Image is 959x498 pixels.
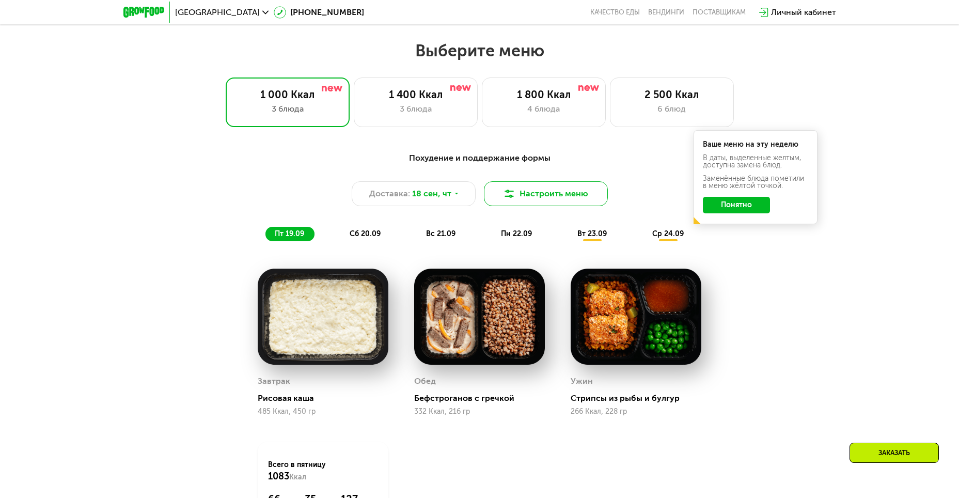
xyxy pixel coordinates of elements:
button: Понятно [703,197,770,213]
div: Заказать [850,443,939,463]
span: пн 22.09 [501,229,532,238]
span: 1083 [268,471,289,482]
div: Стрипсы из рыбы и булгур [571,393,710,403]
span: 18 сен, чт [412,188,451,200]
div: 4 блюда [493,103,595,115]
button: Настроить меню [484,181,608,206]
span: Доставка: [369,188,410,200]
div: 2 500 Ккал [621,88,723,101]
div: 1 800 Ккал [493,88,595,101]
div: Всего в пятницу [268,460,378,483]
span: Ккал [289,473,306,481]
span: [GEOGRAPHIC_DATA] [175,8,260,17]
div: 3 блюда [237,103,339,115]
div: Бефстроганов с гречкой [414,393,553,403]
h2: Выберите меню [33,40,926,61]
div: 332 Ккал, 216 гр [414,408,545,416]
div: Рисовая каша [258,393,397,403]
div: 6 блюд [621,103,723,115]
div: Ужин [571,374,593,389]
div: Завтрак [258,374,290,389]
span: вс 21.09 [426,229,455,238]
div: Личный кабинет [771,6,836,19]
div: Заменённые блюда пометили в меню жёлтой точкой. [703,175,808,190]
span: сб 20.09 [350,229,381,238]
span: ср 24.09 [652,229,684,238]
a: Вендинги [648,8,684,17]
div: 266 Ккал, 228 гр [571,408,701,416]
a: [PHONE_NUMBER] [274,6,364,19]
div: Похудение и поддержание формы [174,152,785,165]
span: пт 19.09 [275,229,304,238]
div: поставщикам [693,8,746,17]
div: 1 000 Ккал [237,88,339,101]
div: 485 Ккал, 450 гр [258,408,388,416]
div: Обед [414,374,436,389]
div: Ваше меню на эту неделю [703,141,808,148]
a: Качество еды [590,8,640,17]
div: 1 400 Ккал [365,88,467,101]
div: 3 блюда [365,103,467,115]
span: вт 23.09 [577,229,607,238]
div: В даты, выделенные желтым, доступна замена блюд. [703,154,808,169]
